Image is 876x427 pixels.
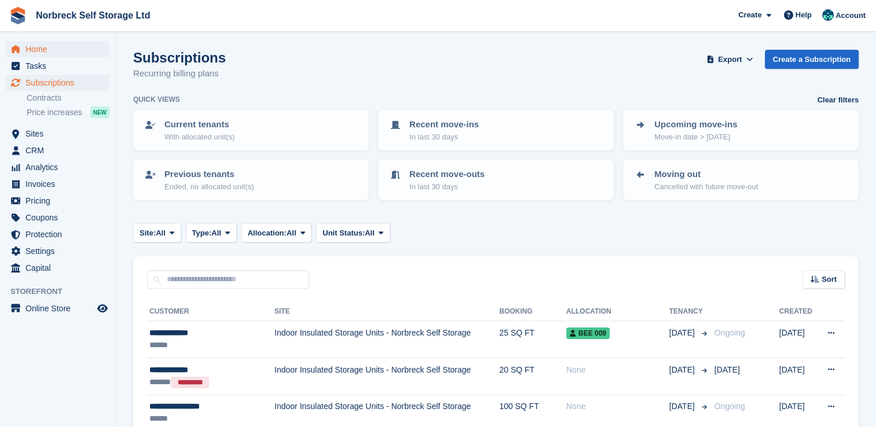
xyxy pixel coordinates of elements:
a: menu [6,126,109,142]
img: stora-icon-8386f47178a22dfd0bd8f6a31ec36ba5ce8667c1dd55bd0f319d3a0aa187defe.svg [9,7,27,24]
h6: Quick views [133,94,180,105]
button: Export [705,50,756,69]
a: menu [6,260,109,276]
span: CRM [25,142,95,159]
span: Sort [822,274,837,285]
th: Customer [147,303,274,321]
a: menu [6,226,109,242]
span: Capital [25,260,95,276]
span: Help [796,9,812,21]
div: NEW [90,106,109,118]
a: menu [6,193,109,209]
td: 20 SQ FT [499,358,566,395]
td: Indoor Insulated Storage Units - Norbreck Self Storage [274,358,499,395]
button: Allocation: All [241,223,312,242]
p: Recurring billing plans [133,67,226,80]
a: Moving out Cancelled with future move-out [624,161,857,199]
a: Create a Subscription [765,50,859,69]
span: Site: [140,227,156,239]
span: Tasks [25,58,95,74]
a: menu [6,142,109,159]
a: menu [6,176,109,192]
p: Ended, no allocated unit(s) [164,181,254,193]
span: Storefront [10,286,115,297]
p: Cancelled with future move-out [654,181,758,193]
span: [DATE] [669,364,697,376]
p: In last 30 days [409,131,479,143]
th: Booking [499,303,566,321]
a: menu [6,41,109,57]
a: Preview store [96,301,109,315]
a: Upcoming move-ins Move-in date > [DATE] [624,111,857,149]
button: Unit Status: All [316,223,390,242]
h1: Subscriptions [133,50,226,65]
span: Allocation: [248,227,287,239]
p: Upcoming move-ins [654,118,737,131]
span: Unit Status: [322,227,365,239]
span: [DATE] [714,365,740,374]
span: Sites [25,126,95,142]
span: Type: [192,227,212,239]
td: [DATE] [779,321,817,358]
span: Pricing [25,193,95,209]
span: Export [718,54,742,65]
span: Settings [25,243,95,259]
th: Allocation [566,303,669,321]
p: In last 30 days [409,181,485,193]
span: Create [738,9,761,21]
span: All [211,227,221,239]
span: BEE 009 [566,327,610,339]
a: menu [6,159,109,175]
a: menu [6,58,109,74]
button: Type: All [186,223,237,242]
p: Moving out [654,168,758,181]
span: Invoices [25,176,95,192]
a: Contracts [27,93,109,104]
th: Created [779,303,817,321]
span: Subscriptions [25,75,95,91]
span: All [287,227,296,239]
p: Previous tenants [164,168,254,181]
span: [DATE] [669,327,697,339]
span: [DATE] [669,400,697,413]
td: [DATE] [779,358,817,395]
a: menu [6,75,109,91]
div: None [566,400,669,413]
th: Tenancy [669,303,710,321]
th: Site [274,303,499,321]
td: Indoor Insulated Storage Units - Norbreck Self Storage [274,321,499,358]
span: Ongoing [714,328,745,337]
img: Sally King [822,9,834,21]
span: All [156,227,166,239]
a: menu [6,300,109,316]
p: Recent move-outs [409,168,485,181]
span: Ongoing [714,402,745,411]
td: 25 SQ FT [499,321,566,358]
span: Price increases [27,107,82,118]
a: Recent move-outs In last 30 days [379,161,613,199]
span: Protection [25,226,95,242]
a: menu [6,243,109,259]
div: None [566,364,669,376]
p: Move-in date > [DATE] [654,131,737,143]
span: Account [835,10,866,21]
span: Online Store [25,300,95,316]
a: menu [6,209,109,226]
span: Analytics [25,159,95,175]
span: Coupons [25,209,95,226]
span: Home [25,41,95,57]
p: With allocated unit(s) [164,131,234,143]
button: Site: All [133,223,181,242]
p: Current tenants [164,118,234,131]
a: Clear filters [817,94,859,106]
a: Price increases NEW [27,106,109,119]
a: Current tenants With allocated unit(s) [134,111,368,149]
span: All [365,227,375,239]
p: Recent move-ins [409,118,479,131]
a: Previous tenants Ended, no allocated unit(s) [134,161,368,199]
a: Norbreck Self Storage Ltd [31,6,155,25]
a: Recent move-ins In last 30 days [379,111,613,149]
